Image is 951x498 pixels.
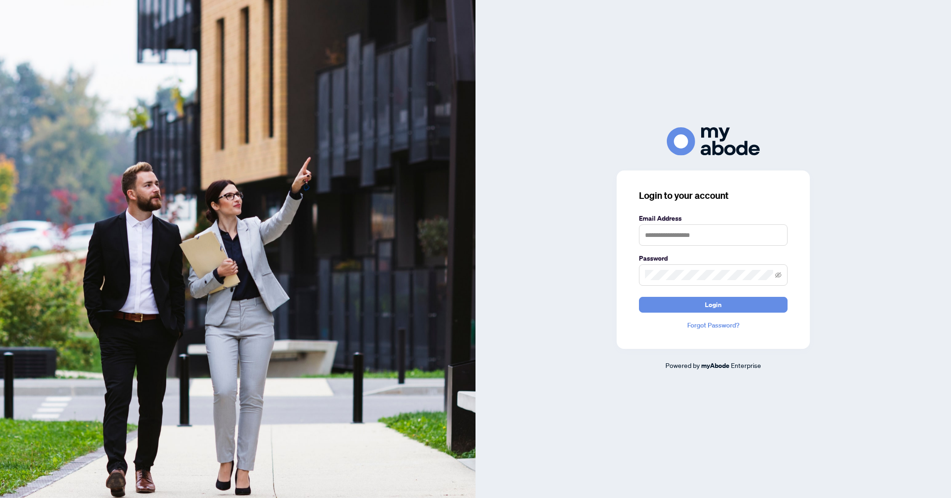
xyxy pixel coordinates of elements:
[665,361,700,369] span: Powered by
[639,253,788,263] label: Password
[775,272,782,278] span: eye-invisible
[639,320,788,330] a: Forgot Password?
[731,361,761,369] span: Enterprise
[639,189,788,202] h3: Login to your account
[701,360,730,371] a: myAbode
[639,213,788,223] label: Email Address
[639,297,788,313] button: Login
[705,297,722,312] span: Login
[667,127,760,156] img: ma-logo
